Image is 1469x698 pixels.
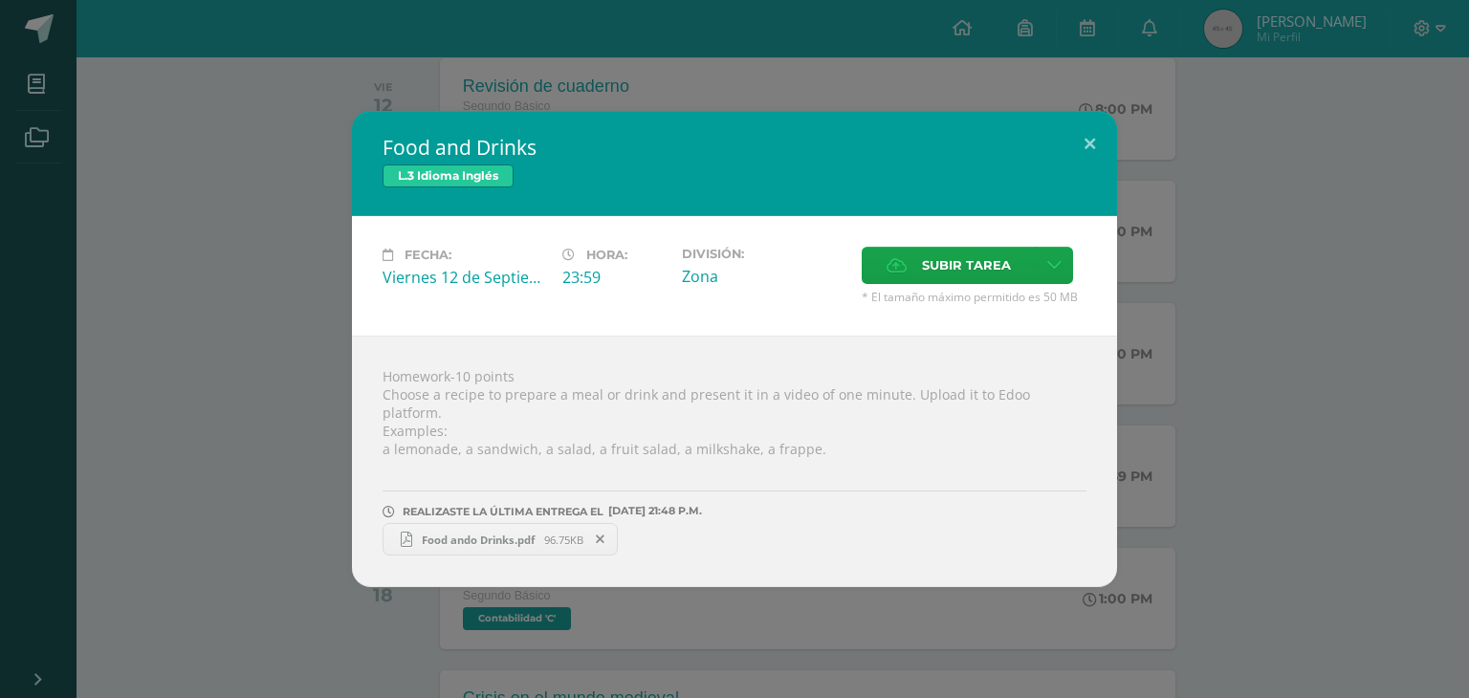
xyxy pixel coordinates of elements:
[403,505,603,518] span: REALIZASTE LA ÚLTIMA ENTREGA EL
[922,248,1011,283] span: Subir tarea
[383,523,618,556] a: Food ando Drinks.pdf 96.75KB
[352,336,1117,587] div: Homework-10 points Choose a recipe to prepare a meal or drink and present it in a video of one mi...
[682,266,846,287] div: Zona
[1063,111,1117,176] button: Close (Esc)
[412,533,544,547] span: Food ando Drinks.pdf
[383,267,547,288] div: Viernes 12 de Septiembre
[383,164,514,187] span: L.3 Idioma Inglés
[405,248,451,262] span: Fecha:
[383,134,1086,161] h2: Food and Drinks
[544,533,583,547] span: 96.75KB
[584,529,617,550] span: Remover entrega
[586,248,627,262] span: Hora:
[562,267,667,288] div: 23:59
[603,511,702,512] span: [DATE] 21:48 P.M.
[862,289,1086,305] span: * El tamaño máximo permitido es 50 MB
[682,247,846,261] label: División:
